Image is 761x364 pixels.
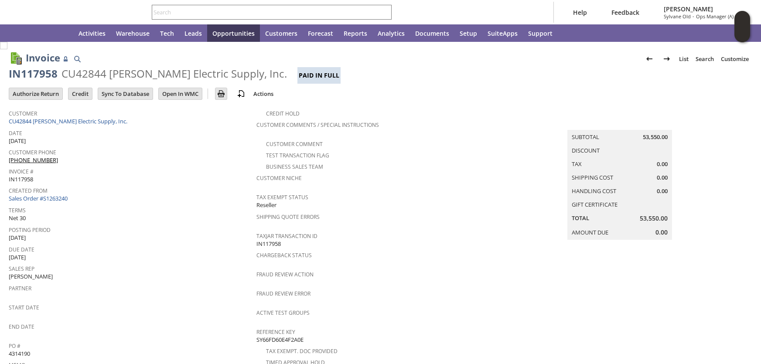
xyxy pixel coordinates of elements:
[26,51,60,65] h1: Invoice
[68,88,92,99] input: Credit
[256,240,281,248] span: IN117958
[655,228,668,237] span: 0.00
[9,137,26,145] span: [DATE]
[9,175,33,184] span: IN117958
[9,234,26,242] span: [DATE]
[9,342,20,350] a: PO #
[9,304,39,311] a: Start Date
[734,27,750,43] span: Oracle Guided Learning Widget. To move around, please hold and drag
[256,290,311,297] a: Fraud Review Error
[265,29,297,37] span: Customers
[37,28,47,38] svg: Shortcuts
[303,24,338,42] a: Forecast
[734,11,750,42] iframe: Click here to launch Oracle Guided Learning Help Panel
[572,214,589,222] a: Total
[58,28,68,38] svg: Home
[693,13,694,20] span: -
[567,116,672,130] caption: Summary
[482,24,523,42] a: SuiteApps
[9,207,26,214] a: Terms
[9,129,22,137] a: Date
[256,252,312,259] a: Chargeback Status
[696,13,745,20] span: Ops Manager (A) (F2L)
[572,146,600,154] a: Discount
[9,285,31,292] a: Partner
[643,133,668,141] span: 53,550.00
[9,88,62,99] input: Authorize Return
[9,67,58,81] div: IN117958
[657,160,668,168] span: 0.00
[266,347,338,355] a: Tax Exempt. Doc Provided
[155,24,179,42] a: Tech
[308,29,333,37] span: Forecast
[664,5,745,13] span: [PERSON_NAME]
[256,271,314,278] a: Fraud Review Action
[212,29,255,37] span: Opportunities
[572,173,613,181] a: Shipping Cost
[73,24,111,42] a: Activities
[573,8,587,17] span: Help
[338,24,372,42] a: Reports
[9,194,70,202] a: Sales Order #S1263240
[16,28,26,38] svg: Recent Records
[98,88,153,99] input: Sync To Database
[378,29,405,37] span: Analytics
[460,29,477,37] span: Setup
[266,110,300,117] a: Credit Hold
[415,29,449,37] span: Documents
[344,29,367,37] span: Reports
[152,7,379,17] input: Search
[9,265,34,272] a: Sales Rep
[256,194,308,201] a: Tax Exempt Status
[372,24,410,42] a: Analytics
[9,226,51,234] a: Posting Period
[410,24,454,42] a: Documents
[644,54,655,64] img: Previous
[256,121,379,129] a: Customer Comments / Special Instructions
[9,323,34,330] a: End Date
[160,29,174,37] span: Tech
[9,149,56,156] a: Customer Phone
[528,29,553,37] span: Support
[159,88,202,99] input: Open In WMC
[10,24,31,42] a: Recent Records
[717,52,752,66] a: Customize
[640,214,668,223] span: 53,550.00
[454,24,482,42] a: Setup
[297,67,341,84] div: Paid In Full
[9,272,53,281] span: [PERSON_NAME]
[662,54,672,64] img: Next
[78,29,106,37] span: Activities
[72,54,82,64] img: Quick Find
[9,350,30,358] span: 4314190
[572,133,599,141] a: Subtotal
[9,117,130,125] a: CU42844 [PERSON_NAME] Electric Supply, Inc.
[260,24,303,42] a: Customers
[9,246,34,253] a: Due Date
[488,29,518,37] span: SuiteApps
[111,24,155,42] a: Warehouse
[523,24,558,42] a: Support
[256,201,276,209] span: Reseller
[179,24,207,42] a: Leads
[611,8,639,17] span: Feedback
[9,187,48,194] a: Created From
[572,228,608,236] a: Amount Due
[207,24,260,42] a: Opportunities
[676,52,692,66] a: List
[116,29,150,37] span: Warehouse
[184,29,202,37] span: Leads
[256,309,310,316] a: Active Test Groups
[52,24,73,42] a: Home
[266,140,323,148] a: Customer Comment
[657,173,668,182] span: 0.00
[250,90,277,98] a: Actions
[664,13,691,20] span: Sylvane Old
[61,67,287,81] div: CU42844 [PERSON_NAME] Electric Supply, Inc.
[572,160,582,168] a: Tax
[236,88,246,99] img: add-record.svg
[266,163,323,170] a: Business Sales Team
[256,213,320,221] a: Shipping Quote Errors
[256,336,304,344] span: SY66FD60E4F2A0E
[9,156,58,164] a: [PHONE_NUMBER]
